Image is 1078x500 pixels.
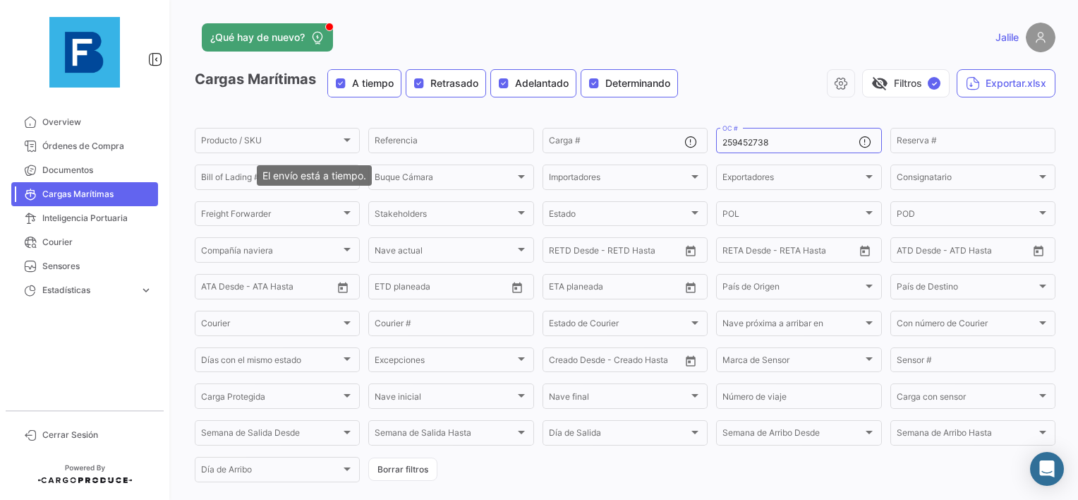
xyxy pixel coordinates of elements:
[928,77,940,90] span: ✓
[549,394,689,404] span: Nave final
[201,430,341,440] span: Semana de Salida Desde
[549,174,689,184] span: Importadores
[49,17,120,88] img: 12429640-9da8-4fa2-92c4-ea5716e443d2.jpg
[201,138,341,148] span: Producto / SKU
[201,394,341,404] span: Carga Protegida
[897,321,1036,331] span: Con número de Courier
[615,357,678,367] input: Creado Hasta
[957,69,1055,97] button: Exportar.xlsx
[722,357,862,367] span: Marca de Sensor
[11,158,158,182] a: Documentos
[375,357,514,367] span: Excepciones
[605,76,670,90] span: Determinando
[201,357,341,367] span: Días con el mismo estado
[722,247,748,257] input: Desde
[368,458,437,481] button: Borrar filtros
[201,247,341,257] span: Compañía naviera
[854,240,876,261] button: Open calendar
[1026,23,1055,52] img: placeholder-user.png
[584,247,647,257] input: Hasta
[11,110,158,134] a: Overview
[722,321,862,331] span: Nave próxima a arribar en
[257,165,372,186] div: El envío está a tiempo.
[722,430,862,440] span: Semana de Arribo Desde
[42,236,152,249] span: Courier
[375,430,514,440] span: Semana de Salida Hasta
[722,211,862,221] span: POL
[549,211,689,221] span: Estado
[871,75,888,92] span: visibility_off
[722,174,862,184] span: Exportadores
[332,277,353,298] button: Open calendar
[201,284,244,294] input: ATA Desde
[42,260,152,273] span: Sensores
[42,212,152,225] span: Inteligencia Portuaria
[897,247,941,257] input: ATD Desde
[11,206,158,230] a: Inteligencia Portuaria
[995,30,1019,44] span: Jalile
[42,188,152,201] span: Cargas Marítimas
[758,247,820,257] input: Hasta
[201,467,341,477] span: Día de Arribo
[897,174,1036,184] span: Consignatario
[862,69,950,97] button: visibility_offFiltros✓
[680,350,701,371] button: Open calendar
[375,247,514,257] span: Nave actual
[897,211,1036,221] span: POD
[42,164,152,177] span: Documentos
[897,284,1036,294] span: País de Destino
[507,277,528,298] button: Open calendar
[722,284,862,294] span: País de Origen
[11,182,158,206] a: Cargas Marítimas
[375,284,400,294] input: Desde
[581,70,677,97] button: Determinando
[195,69,682,97] h3: Cargas Marítimas
[11,254,158,278] a: Sensores
[375,211,514,221] span: Stakeholders
[201,321,341,331] span: Courier
[406,70,485,97] button: Retrasado
[549,284,574,294] input: Desde
[254,284,317,294] input: ATA Hasta
[352,76,394,90] span: A tiempo
[549,357,605,367] input: Creado Desde
[210,30,305,44] span: ¿Qué hay de nuevo?
[42,429,152,441] span: Cerrar Sesión
[1028,240,1049,261] button: Open calendar
[140,284,152,297] span: expand_more
[680,240,701,261] button: Open calendar
[680,277,701,298] button: Open calendar
[1030,452,1064,486] div: Abrir Intercom Messenger
[430,76,478,90] span: Retrasado
[491,70,576,97] button: Adelantado
[11,134,158,158] a: Órdenes de Compra
[42,284,134,297] span: Estadísticas
[584,284,647,294] input: Hasta
[410,284,473,294] input: Hasta
[375,394,514,404] span: Nave inicial
[11,230,158,254] a: Courier
[897,430,1036,440] span: Semana de Arribo Hasta
[42,140,152,153] span: Órdenes de Compra
[951,247,1014,257] input: ATD Hasta
[328,70,401,97] button: A tiempo
[549,321,689,331] span: Estado de Courier
[897,394,1036,404] span: Carga con sensor
[515,76,569,90] span: Adelantado
[375,174,514,184] span: Buque Cámara
[549,430,689,440] span: Día de Salida
[202,23,333,52] button: ¿Qué hay de nuevo?
[42,116,152,129] span: Overview
[201,211,341,221] span: Freight Forwarder
[549,247,574,257] input: Desde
